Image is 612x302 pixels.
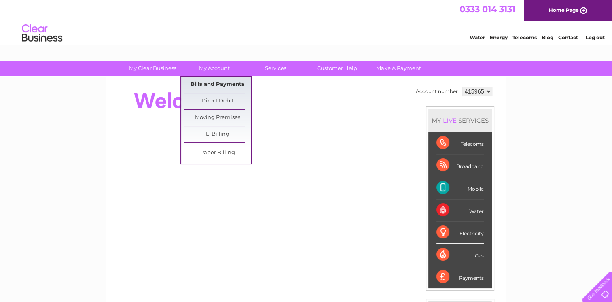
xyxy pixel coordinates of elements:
div: Telecoms [436,132,484,154]
a: My Clear Business [119,61,186,76]
a: My Account [181,61,248,76]
a: Contact [558,34,578,40]
a: Energy [490,34,508,40]
a: Blog [542,34,553,40]
a: Moving Premises [184,110,251,126]
div: Gas [436,244,484,266]
td: Account number [414,85,460,98]
div: Mobile [436,177,484,199]
a: Water [470,34,485,40]
div: Water [436,199,484,221]
div: MY SERVICES [428,109,492,132]
div: Clear Business is a trading name of Verastar Limited (registered in [GEOGRAPHIC_DATA] No. 3667643... [115,4,498,39]
div: Broadband [436,154,484,177]
a: Telecoms [512,34,537,40]
a: Customer Help [304,61,371,76]
a: Paper Billing [184,145,251,161]
a: Bills and Payments [184,77,251,93]
a: Make A Payment [365,61,432,76]
a: Log out [585,34,604,40]
a: Services [242,61,309,76]
a: E-Billing [184,126,251,142]
div: LIVE [441,117,458,124]
img: logo.png [21,21,63,46]
a: 0333 014 3131 [460,4,515,14]
div: Electricity [436,221,484,244]
div: Payments [436,266,484,288]
a: Direct Debit [184,93,251,109]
